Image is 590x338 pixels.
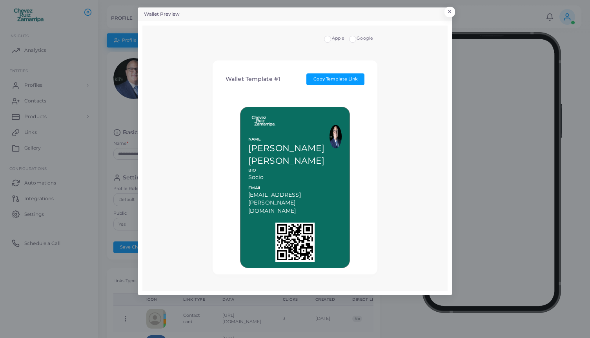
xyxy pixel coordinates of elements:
[248,191,342,215] span: [EMAIL_ADDRESS][PERSON_NAME][DOMAIN_NAME]
[248,173,342,181] span: Socio
[226,76,280,82] h4: Wallet Template #1
[313,76,358,82] span: Copy Template Link
[248,143,324,166] span: [PERSON_NAME] [PERSON_NAME]
[332,35,345,41] span: Apple
[144,11,180,18] h5: Wallet Preview
[357,35,373,41] span: Google
[248,185,342,191] span: EMAIL
[248,168,342,174] span: BIO
[444,7,455,17] button: Close
[306,73,364,85] button: Copy Template Link
[275,223,315,262] img: QR Code
[330,125,342,148] img: UmpCNCJW32MWUbrzvFnBaLlZ7.png
[248,137,330,143] span: NAME
[248,115,279,127] img: Logo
